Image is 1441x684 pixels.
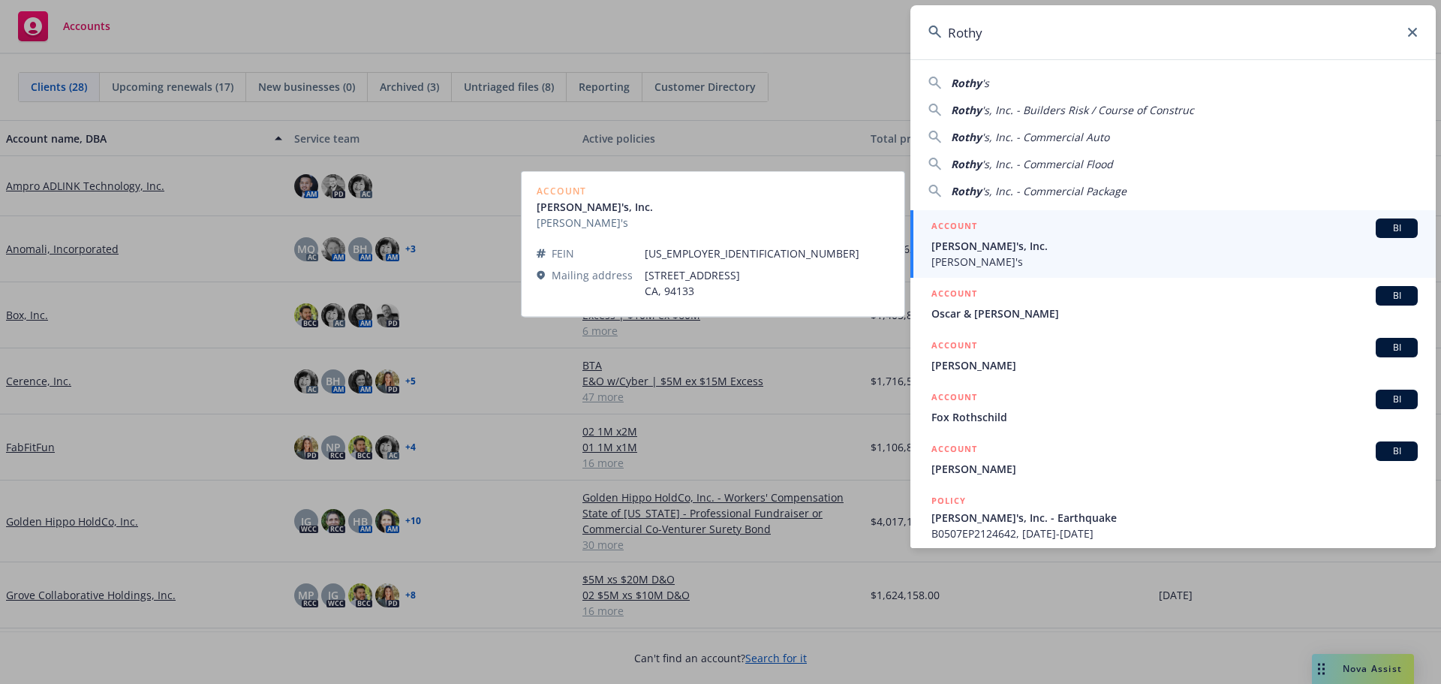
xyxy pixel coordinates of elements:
span: Rothy [951,103,982,117]
span: Rothy [951,76,982,90]
h5: ACCOUNT [931,441,977,460]
h5: ACCOUNT [931,390,977,408]
input: Search... [910,5,1436,59]
span: BI [1382,393,1412,406]
span: 's, Inc. - Builders Risk / Course of Construc [982,103,1194,117]
span: 's, Inc. - Commercial Auto [982,130,1109,144]
span: 's, Inc. - Commercial Package [982,184,1127,198]
a: POLICY[PERSON_NAME]'s, Inc. - EarthquakeB0507EP2124642, [DATE]-[DATE] [910,485,1436,550]
span: [PERSON_NAME]'s [931,254,1418,270]
h5: ACCOUNT [931,286,977,304]
a: ACCOUNTBIOscar & [PERSON_NAME] [910,278,1436,330]
span: BI [1382,444,1412,458]
span: 's, Inc. - Commercial Flood [982,157,1113,171]
span: [PERSON_NAME] [931,461,1418,477]
span: [PERSON_NAME]'s, Inc. - Earthquake [931,510,1418,526]
span: BI [1382,289,1412,303]
span: B0507EP2124642, [DATE]-[DATE] [931,526,1418,541]
span: BI [1382,341,1412,354]
a: ACCOUNTBI[PERSON_NAME]'s, Inc.[PERSON_NAME]'s [910,210,1436,278]
span: Rothy [951,184,982,198]
span: 's [982,76,989,90]
a: ACCOUNTBI[PERSON_NAME] [910,433,1436,485]
span: Rothy [951,157,982,171]
span: Oscar & [PERSON_NAME] [931,306,1418,321]
h5: POLICY [931,493,966,508]
span: [PERSON_NAME]'s, Inc. [931,238,1418,254]
a: ACCOUNTBI[PERSON_NAME] [910,330,1436,381]
span: Rothy [951,130,982,144]
span: Fox Rothschild [931,409,1418,425]
a: ACCOUNTBIFox Rothschild [910,381,1436,433]
span: BI [1382,221,1412,235]
span: [PERSON_NAME] [931,357,1418,373]
h5: ACCOUNT [931,218,977,237]
h5: ACCOUNT [931,338,977,356]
